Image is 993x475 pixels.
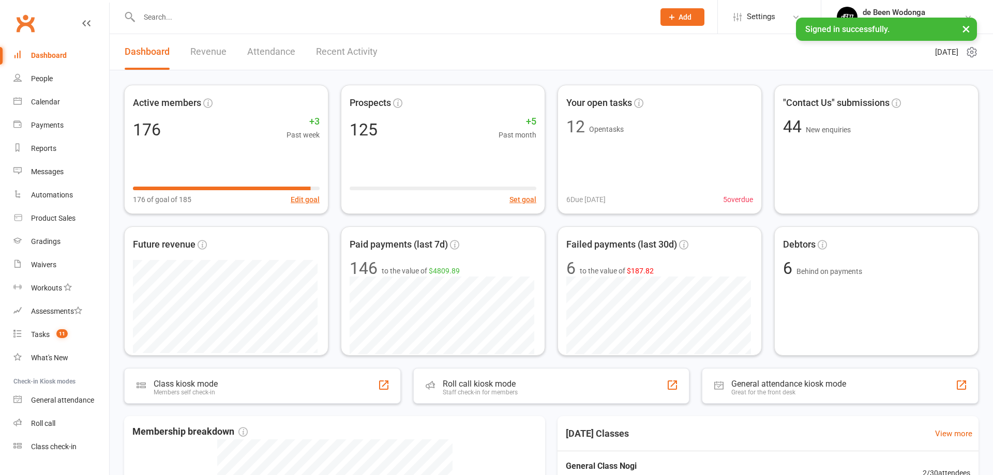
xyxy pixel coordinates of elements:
div: Assessments [31,307,82,315]
a: Calendar [13,90,109,114]
span: 5 overdue [723,194,753,205]
span: Paid payments (last 7d) [350,237,448,252]
span: Past week [287,129,320,141]
a: View more [935,427,972,440]
div: Waivers [31,261,56,269]
a: Tasks 11 [13,323,109,346]
span: $187.82 [627,267,654,275]
span: 176 of goal of 185 [133,194,191,205]
button: Set goal [509,194,536,205]
span: Prospects [350,96,391,111]
div: General attendance kiosk mode [731,379,846,389]
div: Members self check-in [154,389,218,396]
div: 6 [566,260,576,277]
div: 146 [350,260,378,277]
span: Settings [747,5,775,28]
a: Waivers [13,253,109,277]
span: Membership breakdown [132,424,248,439]
span: [DATE] [935,46,958,58]
span: Future revenue [133,237,195,252]
span: Active members [133,96,201,111]
span: 44 [783,117,806,136]
div: Great for the front desk [731,389,846,396]
div: People [31,74,53,83]
button: Edit goal [291,194,320,205]
a: Attendance [247,34,295,70]
button: Add [660,8,704,26]
div: Gradings [31,237,61,246]
a: Reports [13,137,109,160]
a: Product Sales [13,207,109,230]
span: General Class Nogi [566,459,720,473]
img: thumb_image1710905826.png [837,7,857,27]
a: Automations [13,183,109,207]
div: Payments [31,121,64,129]
span: New enquiries [806,126,851,134]
div: What's New [31,354,68,362]
div: Calendar [31,98,60,106]
span: Signed in successfully. [805,24,890,34]
div: Workouts [31,284,62,292]
a: Dashboard [13,44,109,67]
span: Behind on payments [796,267,862,275]
span: to the value of [382,265,460,277]
span: $4809.89 [429,267,460,275]
div: de Been 100% [PERSON_NAME] [863,17,964,26]
div: Tasks [31,330,50,339]
div: Roll call kiosk mode [443,379,518,389]
a: Clubworx [12,10,38,36]
div: 12 [566,118,585,135]
span: to the value of [580,265,654,277]
input: Search... [136,10,647,24]
div: Class check-in [31,442,77,451]
span: Failed payments (last 30d) [566,237,677,252]
div: Class kiosk mode [154,379,218,389]
div: Product Sales [31,214,76,222]
a: Class kiosk mode [13,435,109,458]
span: +5 [499,114,536,129]
div: 176 [133,121,161,138]
a: Dashboard [125,34,170,70]
span: Your open tasks [566,96,632,111]
a: Messages [13,160,109,183]
div: Reports [31,144,56,152]
a: General attendance kiosk mode [13,389,109,412]
span: Debtors [783,237,816,252]
div: Staff check-in for members [443,389,518,396]
h3: [DATE] Classes [558,424,637,443]
a: Recent Activity [316,34,378,70]
div: Messages [31,167,64,176]
div: Automations [31,191,73,199]
span: 6 [783,258,796,278]
a: Roll call [13,412,109,435]
button: × [957,18,975,40]
a: Payments [13,114,109,137]
span: Open tasks [589,125,624,133]
div: 125 [350,121,378,138]
a: What's New [13,346,109,370]
a: Gradings [13,230,109,253]
a: Assessments [13,300,109,323]
span: Past month [499,129,536,141]
a: People [13,67,109,90]
div: Dashboard [31,51,67,59]
div: General attendance [31,396,94,404]
a: Revenue [190,34,227,70]
span: 6 Due [DATE] [566,194,606,205]
span: +3 [287,114,320,129]
a: Workouts [13,277,109,300]
span: "Contact Us" submissions [783,96,890,111]
span: 11 [56,329,68,338]
div: de Been Wodonga [863,8,964,17]
span: Add [679,13,691,21]
div: Roll call [31,419,55,427]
